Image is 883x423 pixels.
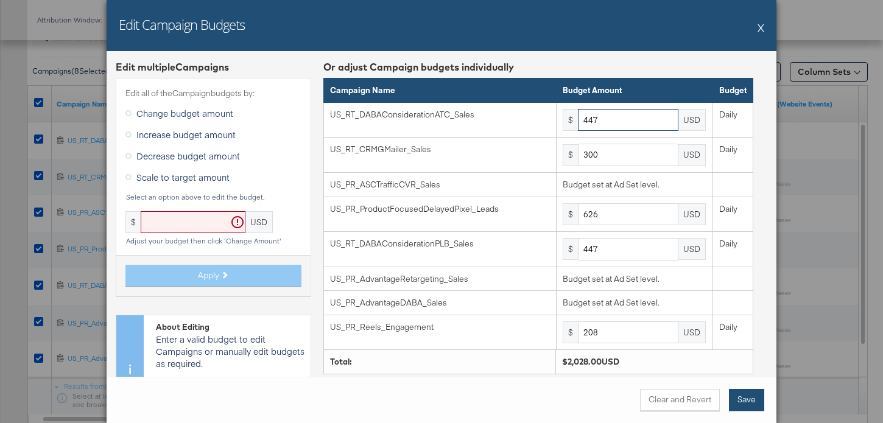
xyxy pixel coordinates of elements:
div: USD [678,109,706,131]
div: About Editing [156,321,304,333]
div: Or adjust Campaign budgets individually [323,60,753,74]
button: X [758,15,764,40]
div: Total: [330,356,549,368]
div: $ [563,203,578,225]
div: USD [245,211,273,233]
div: US_PR_AdvantageRetargeting_Sales [330,273,549,285]
div: USD [678,203,706,225]
div: Edit multiple Campaign s [116,60,311,74]
div: US_RT_DABAConsiderationATC_Sales [330,109,549,121]
th: Budget [712,79,753,103]
div: $2,028.00USD [562,356,747,368]
th: Campaign Name [324,79,557,103]
div: US_RT_CRMGMailer_Sales [330,144,549,155]
h2: Edit Campaign Budgets [119,15,245,33]
div: US_PR_ProductFocusedDelayedPixel_Leads [330,203,549,215]
div: USD [678,144,706,166]
td: Budget set at Ad Set level. [557,291,713,315]
strong: Facebook [156,375,197,387]
div: $ [563,321,578,343]
button: Clear and Revert [640,389,720,411]
td: Daily [712,232,753,267]
div: $ [563,109,578,131]
p: limits you to changing your Campaign budget 4 times per hour. [156,375,304,411]
div: $ [125,211,141,233]
td: Budget set at Ad Set level. [557,173,713,197]
div: US_PR_AdvantageDABA_Sales [330,297,549,309]
td: Daily [712,197,753,232]
span: Increase budget amount [136,128,236,141]
div: $ [563,144,578,166]
div: US_PR_Reels_Engagement [330,321,549,333]
div: US_RT_DABAConsiderationPLB_Sales [330,238,549,250]
td: Daily [712,315,753,350]
td: Daily [712,102,753,138]
div: USD [678,321,706,343]
div: USD [678,238,706,260]
td: Budget set at Ad Set level. [557,267,713,291]
span: Scale to target amount [136,171,230,183]
div: $ [563,238,578,260]
th: Budget Amount [557,79,713,103]
div: Adjust your budget then click 'Change Amount' [125,237,301,245]
button: Save [729,389,764,411]
div: Select an option above to edit the budget. [125,193,301,201]
p: Enter a valid budget to edit Campaigns or manually edit budgets as required. [156,333,304,369]
span: Change budget amount [136,107,233,119]
span: Decrease budget amount [136,150,240,162]
div: US_PR_ASCTrafficCVR_Sales [330,179,549,191]
td: Daily [712,138,753,173]
label: Edit all of the Campaign budgets by: [125,88,301,99]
